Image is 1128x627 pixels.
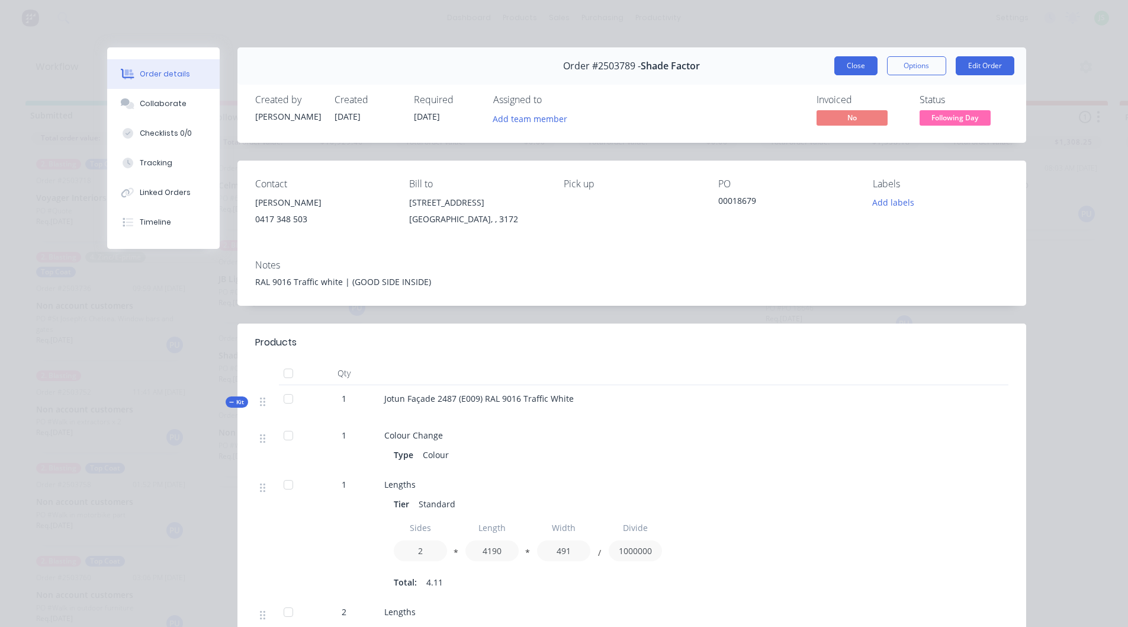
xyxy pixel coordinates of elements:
[593,551,605,559] button: /
[537,517,590,538] input: Label
[956,56,1014,75] button: Edit Order
[255,194,391,232] div: [PERSON_NAME]0417 348 503
[817,94,905,105] div: Invoiced
[255,335,297,350] div: Products
[887,56,946,75] button: Options
[465,540,519,561] input: Value
[384,393,574,404] span: Jotun Façade 2487 (E009) RAL 9016 Traffic White
[107,119,220,148] button: Checklists 0/0
[409,194,545,211] div: [STREET_ADDRESS]
[107,178,220,207] button: Linked Orders
[308,362,380,385] div: Qty
[866,194,921,210] button: Add labels
[107,207,220,237] button: Timeline
[140,128,192,139] div: Checklists 0/0
[409,211,545,228] div: [GEOGRAPHIC_DATA], , 3172
[140,187,191,198] div: Linked Orders
[493,94,612,105] div: Assigned to
[609,540,662,561] input: Value
[107,59,220,89] button: Order details
[394,446,418,463] div: Type
[414,495,460,513] div: Standard
[384,430,443,441] span: Colour Change
[342,606,346,618] span: 2
[486,110,573,126] button: Add team member
[641,60,700,72] span: Shade Factor
[342,392,346,405] span: 1
[409,178,545,190] div: Bill to
[107,148,220,178] button: Tracking
[394,495,414,513] div: Tier
[335,111,361,122] span: [DATE]
[140,69,190,79] div: Order details
[426,576,443,588] span: 4.11
[920,110,991,125] span: Following Day
[718,194,854,211] div: 00018679
[384,606,416,618] span: Lengths
[718,178,854,190] div: PO
[255,260,1008,271] div: Notes
[834,56,878,75] button: Close
[394,576,417,588] span: Total:
[255,94,320,105] div: Created by
[226,396,248,408] div: Kit
[229,398,245,407] span: Kit
[414,94,479,105] div: Required
[335,94,400,105] div: Created
[414,111,440,122] span: [DATE]
[873,178,1008,190] div: Labels
[609,517,662,538] input: Label
[255,178,391,190] div: Contact
[384,479,416,490] span: Lengths
[342,429,346,442] span: 1
[920,94,1008,105] div: Status
[920,110,991,128] button: Following Day
[255,211,391,228] div: 0417 348 503
[564,178,699,190] div: Pick up
[493,110,574,126] button: Add team member
[107,89,220,119] button: Collaborate
[394,517,447,538] input: Label
[537,540,590,561] input: Value
[255,110,320,123] div: [PERSON_NAME]
[409,194,545,232] div: [STREET_ADDRESS][GEOGRAPHIC_DATA], , 3172
[140,217,171,228] div: Timeline
[817,110,888,125] span: No
[255,276,1008,288] div: RAL 9016 Traffic white | (GOOD SIDE INSIDE)
[140,98,187,109] div: Collaborate
[140,158,172,168] div: Tracking
[342,478,346,491] span: 1
[465,517,519,538] input: Label
[394,540,447,561] input: Value
[563,60,641,72] span: Order #2503789 -
[255,194,391,211] div: [PERSON_NAME]
[418,446,454,463] div: Colour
